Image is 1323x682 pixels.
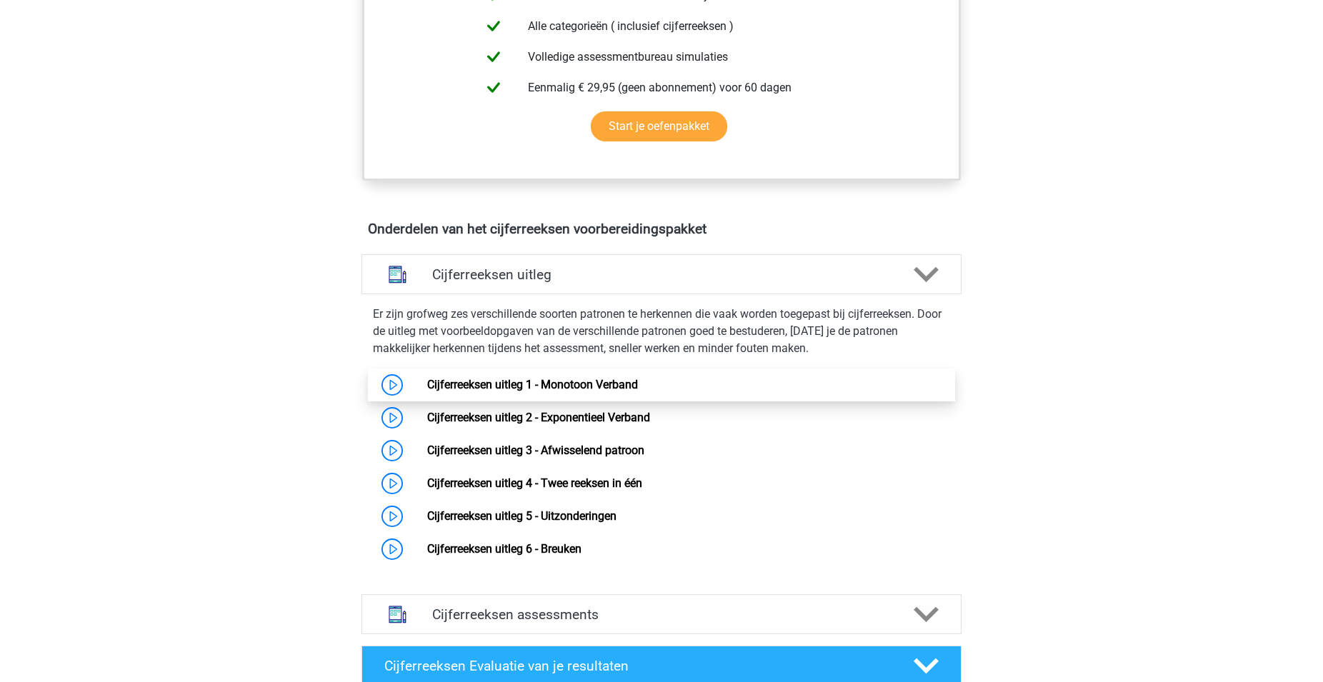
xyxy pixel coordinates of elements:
[356,594,967,634] a: assessments Cijferreeksen assessments
[427,476,642,490] a: Cijferreeksen uitleg 4 - Twee reeksen in één
[373,306,950,357] p: Er zijn grofweg zes verschillende soorten patronen te herkennen die vaak worden toegepast bij cij...
[356,254,967,294] a: uitleg Cijferreeksen uitleg
[427,509,616,523] a: Cijferreeksen uitleg 5 - Uitzonderingen
[427,378,638,391] a: Cijferreeksen uitleg 1 - Monotoon Verband
[591,111,727,141] a: Start je oefenpakket
[379,256,416,293] img: cijferreeksen uitleg
[379,596,416,633] img: cijferreeksen assessments
[432,606,891,623] h4: Cijferreeksen assessments
[368,221,955,237] h4: Onderdelen van het cijferreeksen voorbereidingspakket
[427,443,644,457] a: Cijferreeksen uitleg 3 - Afwisselend patroon
[432,266,891,283] h4: Cijferreeksen uitleg
[427,542,581,556] a: Cijferreeksen uitleg 6 - Breuken
[427,411,650,424] a: Cijferreeksen uitleg 2 - Exponentieel Verband
[384,658,891,674] h4: Cijferreeksen Evaluatie van je resultaten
